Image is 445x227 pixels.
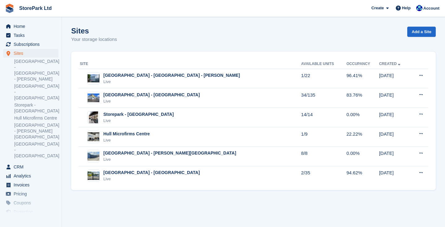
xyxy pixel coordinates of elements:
[103,137,150,143] div: Live
[301,127,346,147] td: 1/9
[14,83,58,101] a: [GEOGRAPHIC_DATA] - [GEOGRAPHIC_DATA]
[3,22,58,31] a: menu
[402,5,411,11] span: Help
[301,146,346,166] td: 8/8
[379,146,410,166] td: [DATE]
[14,102,58,114] a: Storepark - [GEOGRAPHIC_DATA]
[103,111,174,118] div: Storepark - [GEOGRAPHIC_DATA]
[89,111,98,124] img: Image of Storepark - Hull Central - K2 Tower site
[379,88,410,108] td: [DATE]
[14,122,58,140] a: [GEOGRAPHIC_DATA] - [PERSON_NAME][GEOGRAPHIC_DATA]
[88,94,99,103] img: Image of Store Park - Hull East - Marfleet Avenue site
[5,4,14,13] img: stora-icon-8386f47178a22dfd0bd8f6a31ec36ba5ce8667c1dd55bd0f319d3a0aa187defe.svg
[79,59,301,69] th: Site
[3,49,58,58] a: menu
[347,59,379,69] th: Occupancy
[347,69,379,88] td: 96.41%
[3,40,58,49] a: menu
[14,181,51,189] span: Invoices
[347,146,379,166] td: 0.00%
[88,171,99,180] img: Image of Store Park - Hull West - Hessle site
[14,59,58,82] a: [GEOGRAPHIC_DATA] - [GEOGRAPHIC_DATA] - [PERSON_NAME]
[14,199,51,207] span: Coupons
[71,36,117,43] p: Your storage locations
[416,5,422,11] img: Donna
[3,31,58,40] a: menu
[407,27,436,37] a: Add a Site
[379,127,410,147] td: [DATE]
[347,108,379,127] td: 0.00%
[88,152,99,161] img: Image of Store Park - Hull - Clough Road site
[3,163,58,171] a: menu
[14,22,51,31] span: Home
[103,72,240,79] div: [GEOGRAPHIC_DATA] - [GEOGRAPHIC_DATA] - [PERSON_NAME]
[103,131,150,137] div: Hull Microfirms Centre
[301,88,346,108] td: 34/135
[103,92,200,98] div: [GEOGRAPHIC_DATA] - [GEOGRAPHIC_DATA]
[103,176,200,182] div: Live
[301,59,346,69] th: Available Units
[14,141,58,159] a: [GEOGRAPHIC_DATA] - [GEOGRAPHIC_DATA]
[14,163,51,171] span: CRM
[3,207,58,216] a: menu
[3,199,58,207] a: menu
[371,5,384,11] span: Create
[14,49,51,58] span: Sites
[3,190,58,198] a: menu
[301,108,346,127] td: 14/14
[103,150,236,156] div: [GEOGRAPHIC_DATA] - [PERSON_NAME][GEOGRAPHIC_DATA]
[347,166,379,185] td: 94.62%
[14,190,51,198] span: Pricing
[17,3,54,13] a: StorePark Ltd
[103,169,200,176] div: [GEOGRAPHIC_DATA] - [GEOGRAPHIC_DATA]
[14,31,51,40] span: Tasks
[103,79,240,85] div: Live
[14,172,51,180] span: Analytics
[14,207,51,216] span: Protection
[14,115,58,121] a: Hull Microfirms Centre
[88,132,99,141] img: Image of Hull Microfirms Centre site
[3,181,58,189] a: menu
[379,62,402,66] a: Created
[71,27,117,35] h1: Sites
[347,127,379,147] td: 22.22%
[347,88,379,108] td: 83.76%
[423,5,439,11] span: Account
[301,166,346,185] td: 2/35
[379,69,410,88] td: [DATE]
[88,74,99,83] img: Image of Store Park - Bridge Works - Stepney Lane site
[14,40,51,49] span: Subscriptions
[379,166,410,185] td: [DATE]
[379,108,410,127] td: [DATE]
[301,69,346,88] td: 1/22
[3,172,58,180] a: menu
[103,156,236,163] div: Live
[103,118,174,124] div: Live
[103,98,200,104] div: Live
